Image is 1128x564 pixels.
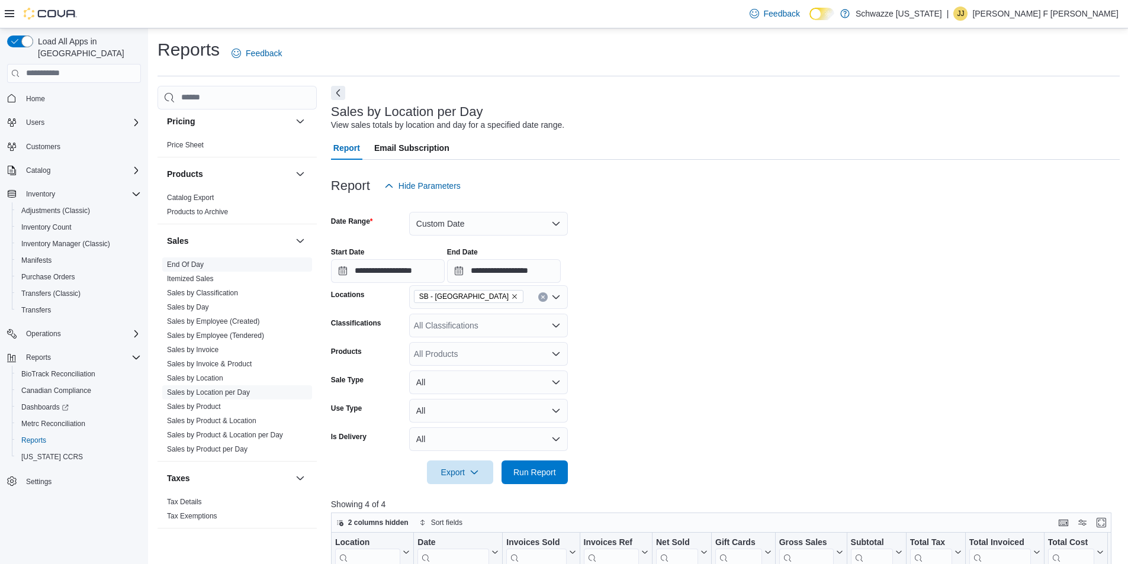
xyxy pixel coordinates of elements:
button: Operations [2,325,146,342]
button: Customers [2,138,146,155]
span: SB - [GEOGRAPHIC_DATA] [419,291,509,302]
a: Settings [21,475,56,489]
span: BioTrack Reconciliation [21,369,95,379]
a: Sales by Product per Day [167,445,248,453]
span: Dashboards [17,400,141,414]
a: End Of Day [167,260,204,269]
button: Operations [21,327,66,341]
nav: Complex example [7,85,141,521]
span: Canadian Compliance [17,383,141,398]
button: Products [167,168,291,180]
button: Clear input [538,292,548,302]
div: Total Invoiced [969,537,1030,548]
p: Showing 4 of 4 [331,498,1120,510]
button: Products [293,167,307,181]
span: Settings [21,473,141,488]
button: Catalog [21,163,55,178]
span: Users [26,118,44,127]
button: Custom Date [409,212,568,236]
button: Transfers [12,302,146,318]
span: Catalog Export [167,193,214,202]
span: Transfers (Classic) [21,289,81,298]
button: Open list of options [551,349,561,359]
span: Catalog [26,166,50,175]
a: Sales by Product & Location per Day [167,431,283,439]
span: Sales by Invoice [167,345,218,354]
div: Invoices Sold [506,537,566,548]
a: Tax Details [167,498,202,506]
div: Gross Sales [779,537,833,548]
span: Reports [17,433,141,447]
a: Sales by Day [167,303,209,311]
a: Sales by Employee (Created) [167,317,260,325]
h3: Taxes [167,472,190,484]
span: Inventory Manager (Classic) [21,239,110,249]
button: Next [331,86,345,100]
button: Enter fullscreen [1094,515,1108,530]
span: 2 columns hidden [348,518,409,527]
div: Sales [158,257,317,461]
div: Total Tax [910,537,952,548]
a: Reports [17,433,51,447]
div: Total Cost [1047,537,1094,548]
a: Metrc Reconciliation [17,417,90,431]
span: Metrc Reconciliation [21,419,85,428]
p: Schwazze [US_STATE] [856,7,942,21]
span: Tax Exemptions [167,511,217,521]
span: Manifests [21,256,52,265]
button: Manifests [12,252,146,269]
span: Inventory Manager (Classic) [17,237,141,251]
button: Reports [21,350,56,365]
span: Catalog [21,163,141,178]
button: Sales [293,234,307,248]
a: Itemized Sales [167,275,214,283]
div: Gift Cards [715,537,762,548]
button: Users [21,115,49,130]
a: Inventory Manager (Classic) [17,237,115,251]
span: Transfers [21,305,51,315]
button: Pricing [167,115,291,127]
button: All [409,370,568,394]
a: Sales by Invoice & Product [167,360,252,368]
span: Sales by Invoice & Product [167,359,252,369]
button: Metrc Reconciliation [12,415,146,432]
div: Net Sold [656,537,698,548]
span: SB - Longmont [414,290,523,303]
label: Locations [331,290,365,299]
span: Settings [26,477,52,486]
label: Classifications [331,318,381,328]
a: Sales by Location per Day [167,388,250,397]
button: Taxes [167,472,291,484]
span: JJ [957,7,964,21]
button: Inventory Count [12,219,146,236]
div: Subtotal [850,537,892,548]
span: Reports [21,350,141,365]
button: Settings [2,472,146,489]
button: All [409,427,568,451]
span: Metrc Reconciliation [17,417,141,431]
button: Sort fields [414,515,467,530]
span: Itemized Sales [167,274,214,283]
a: Canadian Compliance [17,383,96,398]
span: Hide Parameters [399,180,461,192]
button: Export [427,460,493,484]
span: Customers [26,142,60,152]
a: Manifests [17,253,56,268]
span: Washington CCRS [17,450,141,464]
span: Feedback [246,47,282,59]
span: Sort fields [431,518,462,527]
span: Manifests [17,253,141,268]
input: Dark Mode [809,8,834,20]
a: Products to Archive [167,208,228,216]
h1: Reports [158,38,220,62]
a: Sales by Location [167,374,223,382]
button: Home [2,90,146,107]
button: Remove SB - Longmont from selection in this group [511,293,518,300]
button: Open list of options [551,292,561,302]
a: Adjustments (Classic) [17,204,95,218]
span: Feedback [764,8,800,20]
span: Customers [21,139,141,154]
